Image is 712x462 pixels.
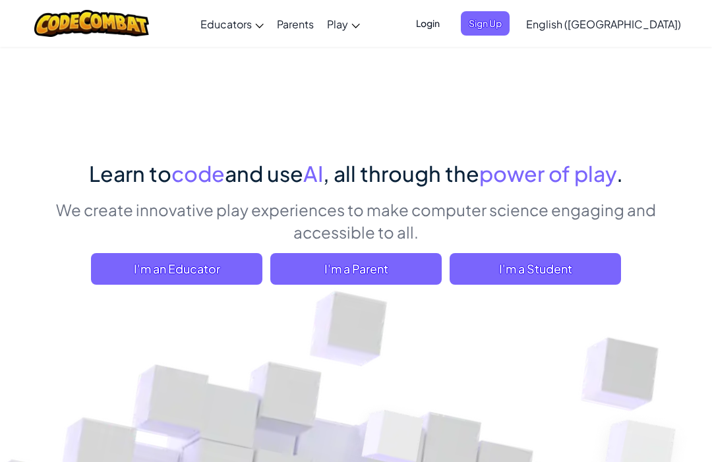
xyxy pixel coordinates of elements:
[200,17,252,31] span: Educators
[91,253,262,285] a: I'm an Educator
[327,17,348,31] span: Play
[323,160,479,187] span: , all through the
[479,160,616,187] span: power of play
[450,253,621,285] button: I'm a Student
[526,17,681,31] span: English ([GEOGRAPHIC_DATA])
[270,253,442,285] a: I'm a Parent
[46,198,666,243] p: We create innovative play experiences to make computer science engaging and accessible to all.
[89,160,171,187] span: Learn to
[270,6,320,42] a: Parents
[171,160,225,187] span: code
[519,6,688,42] a: English ([GEOGRAPHIC_DATA])
[408,11,448,36] button: Login
[616,160,623,187] span: .
[34,10,150,37] img: CodeCombat logo
[194,6,270,42] a: Educators
[225,160,303,187] span: and use
[320,6,367,42] a: Play
[461,11,510,36] button: Sign Up
[303,160,323,187] span: AI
